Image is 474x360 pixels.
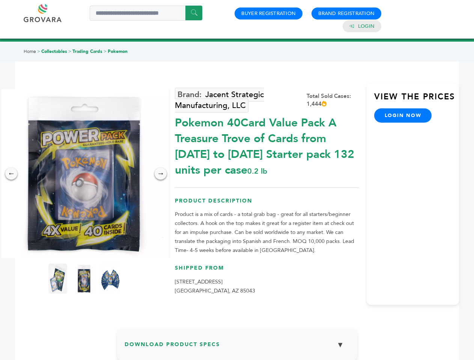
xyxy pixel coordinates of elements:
span: > [37,48,40,54]
a: Jacent Strategic Manufacturing, LLC [175,88,264,112]
a: Login [358,23,375,30]
span: > [104,48,107,54]
div: → [155,168,167,180]
span: 0.2 lb [247,166,267,176]
h3: View the Prices [374,91,459,108]
div: ← [5,168,17,180]
a: Collectables [41,48,67,54]
a: Pokemon [108,48,128,54]
h3: Shipped From [175,264,359,277]
div: Total Sold Cases: 1,444 [307,92,359,108]
a: login now [374,108,432,123]
input: Search a product or brand... [90,6,202,21]
a: Trading Cards [72,48,102,54]
img: Pokemon 40-Card Value Pack – A Treasure Trove of Cards from 1996 to 2024 - Starter pack! 132 unit... [101,264,120,294]
a: Home [24,48,36,54]
span: > [68,48,71,54]
img: Pokemon 40-Card Value Pack – A Treasure Trove of Cards from 1996 to 2024 - Starter pack! 132 unit... [75,264,93,294]
img: Pokemon 40-Card Value Pack – A Treasure Trove of Cards from 1996 to 2024 - Starter pack! 132 unit... [48,264,67,294]
p: [STREET_ADDRESS] [GEOGRAPHIC_DATA], AZ 85043 [175,277,359,295]
div: Pokemon 40Card Value Pack A Treasure Trove of Cards from [DATE] to [DATE] Starter pack 132 units ... [175,111,359,178]
a: Buyer Registration [241,10,296,17]
p: Product is a mix of cards - a total grab bag - great for all starters/beginner collectors. A hook... [175,210,359,255]
a: Brand Registration [318,10,375,17]
h3: Download Product Specs [125,337,350,358]
button: ▼ [331,337,350,353]
h3: Product Description [175,197,359,210]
